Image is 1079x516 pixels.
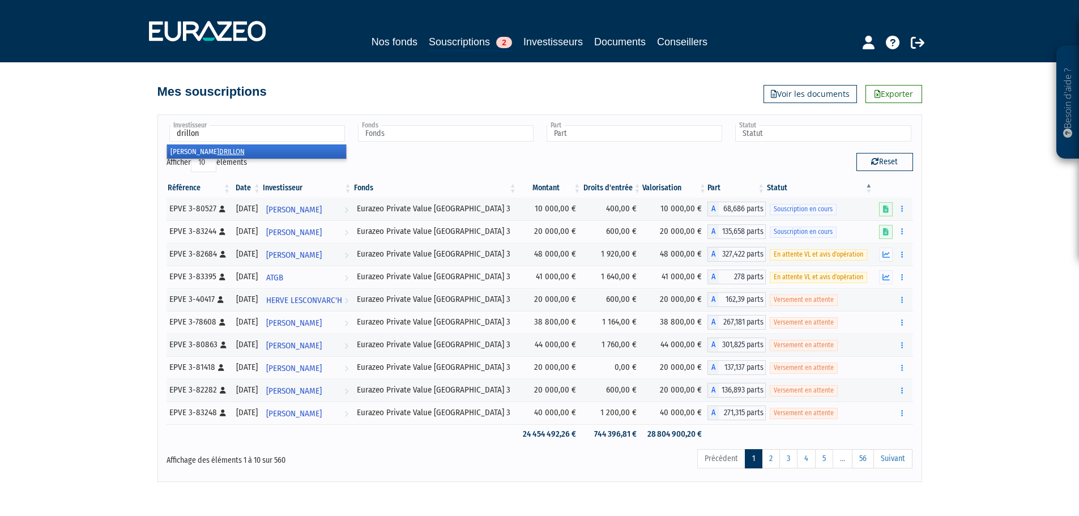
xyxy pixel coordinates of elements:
td: 20 000,00 € [518,288,582,311]
span: [PERSON_NAME] [266,335,322,356]
div: [DATE] [236,384,258,396]
span: 2 [496,37,512,48]
i: [Français] Personne physique [217,296,224,303]
span: A [707,247,719,262]
span: Versement en attente [770,317,838,328]
div: [DATE] [236,271,258,283]
a: [PERSON_NAME] [262,334,352,356]
td: 48 000,00 € [518,243,582,266]
i: Voir l'investisseur [344,403,348,424]
span: Versement en attente [770,408,838,419]
span: Souscription en cours [770,204,837,215]
td: 1 920,00 € [582,243,642,266]
div: EPVE 3-83248 [169,407,228,419]
i: Voir l'investisseur [344,199,348,220]
div: [DATE] [236,339,258,351]
a: HERVE LESCONVARC'H [262,288,352,311]
div: [DATE] [236,248,258,260]
i: [Français] Personne physique [218,364,224,371]
i: [Français] Personne physique [219,319,225,326]
div: A - Eurazeo Private Value Europe 3 [707,315,766,330]
a: [PERSON_NAME] [262,243,352,266]
span: A [707,315,719,330]
i: Voir l'investisseur [344,358,348,379]
div: [DATE] [236,203,258,215]
div: Eurazeo Private Value [GEOGRAPHIC_DATA] 3 [357,316,514,328]
td: 40 000,00 € [642,402,707,424]
span: Versement en attente [770,385,838,396]
td: 38 800,00 € [642,311,707,334]
a: [PERSON_NAME] [262,379,352,402]
span: [PERSON_NAME] [266,358,322,379]
td: 1 640,00 € [582,266,642,288]
a: 3 [779,449,797,468]
span: [PERSON_NAME] [266,403,322,424]
td: 600,00 € [582,288,642,311]
div: EPVE 3-80863 [169,339,228,351]
span: En attente VL et avis d'opération [770,272,867,283]
select: Afficheréléments [191,153,216,172]
div: A - Eurazeo Private Value Europe 3 [707,383,766,398]
div: EPVE 3-81418 [169,361,228,373]
a: [PERSON_NAME] [262,311,352,334]
span: A [707,292,719,307]
td: 38 800,00 € [518,311,582,334]
span: 136,893 parts [719,383,766,398]
td: 41 000,00 € [518,266,582,288]
a: Voir les documents [764,85,857,103]
div: EPVE 3-80527 [169,203,228,215]
span: [PERSON_NAME] [266,222,322,243]
div: Eurazeo Private Value [GEOGRAPHIC_DATA] 3 [357,384,514,396]
a: [PERSON_NAME] [262,356,352,379]
i: [Français] Personne physique [219,228,225,235]
td: 40 000,00 € [518,402,582,424]
td: 20 000,00 € [518,379,582,402]
span: A [707,338,719,352]
i: [Français] Personne physique [219,274,225,280]
th: Statut : activer pour trier la colonne par ordre d&eacute;croissant [766,178,873,198]
th: Date: activer pour trier la colonne par ordre croissant [232,178,262,198]
i: Voir l'investisseur [344,267,348,288]
a: 4 [797,449,816,468]
div: Eurazeo Private Value [GEOGRAPHIC_DATA] 3 [357,407,514,419]
span: Versement en attente [770,295,838,305]
td: 600,00 € [582,379,642,402]
th: Fonds: activer pour trier la colonne par ordre croissant [353,178,518,198]
span: 301,825 parts [719,338,766,352]
i: [Français] Personne physique [220,387,226,394]
em: DRILLON [219,147,245,156]
span: 327,422 parts [719,247,766,262]
span: Souscription en cours [770,227,837,237]
span: A [707,270,719,284]
div: A - Eurazeo Private Value Europe 3 [707,406,766,420]
td: 20 000,00 € [642,288,707,311]
div: Affichage des éléments 1 à 10 sur 560 [167,448,468,466]
span: A [707,202,719,216]
i: [Français] Personne physique [219,206,225,212]
td: 48 000,00 € [642,243,707,266]
div: EPVE 3-82282 [169,384,228,396]
div: A - Eurazeo Private Value Europe 3 [707,270,766,284]
img: 1732889491-logotype_eurazeo_blanc_rvb.png [149,21,266,41]
div: Eurazeo Private Value [GEOGRAPHIC_DATA] 3 [357,203,514,215]
span: 135,658 parts [719,224,766,239]
span: ATGB [266,267,283,288]
button: Reset [856,153,913,171]
span: [PERSON_NAME] [266,199,322,220]
div: EPVE 3-78608 [169,316,228,328]
i: Voir l'investisseur [344,245,348,266]
a: Exporter [865,85,922,103]
span: Versement en attente [770,340,838,351]
span: 68,686 parts [719,202,766,216]
div: Eurazeo Private Value [GEOGRAPHIC_DATA] 3 [357,271,514,283]
div: EPVE 3-83244 [169,225,228,237]
div: A - Eurazeo Private Value Europe 3 [707,202,766,216]
td: 600,00 € [582,220,642,243]
span: 278 parts [719,270,766,284]
div: Eurazeo Private Value [GEOGRAPHIC_DATA] 3 [357,361,514,373]
div: EPVE 3-82684 [169,248,228,260]
div: A - Eurazeo Private Value Europe 3 [707,292,766,307]
span: 271,315 parts [719,406,766,420]
span: A [707,406,719,420]
th: Droits d'entrée: activer pour trier la colonne par ordre croissant [582,178,642,198]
